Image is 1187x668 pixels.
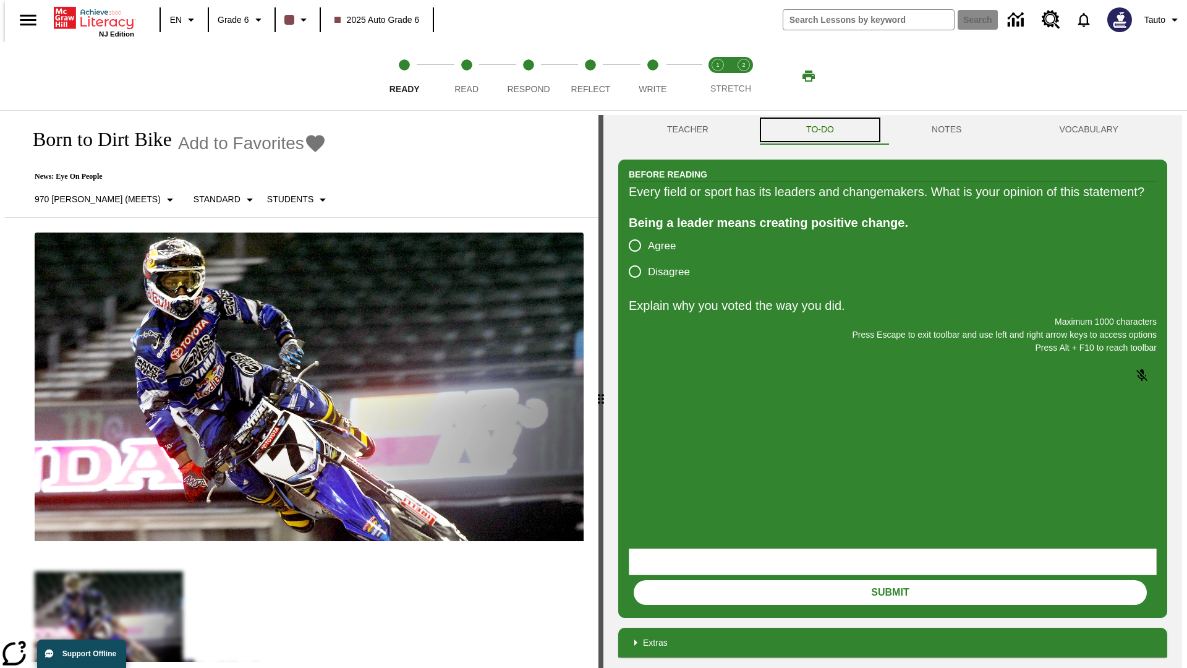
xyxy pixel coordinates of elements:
[603,115,1182,668] div: activity
[883,115,1010,145] button: NOTES
[629,296,1157,315] p: Explain why you voted the way you did.
[716,62,719,68] text: 1
[35,233,584,542] img: Motocross racer James Stewart flies through the air on his dirt bike.
[629,213,1157,233] div: Being a leader means creating positive change.
[30,189,182,211] button: Select Lexile, 970 Lexile (Meets)
[178,132,326,154] button: Add to Favorites - Born to Dirt Bike
[757,115,883,145] button: TO-DO
[1144,14,1165,27] span: Tauto
[648,238,676,254] span: Agree
[700,42,736,110] button: Stretch Read step 1 of 2
[789,65,828,87] button: Print
[618,628,1167,657] div: Extras
[35,193,161,206] p: 970 [PERSON_NAME] (Meets)
[5,10,181,21] body: Explain why you voted the way you did. Maximum 1000 characters Press Alt + F10 to reach toolbar P...
[1068,4,1100,36] a: Notifications
[20,172,335,181] p: News: Eye On People
[164,9,204,31] button: Language: EN, Select a language
[629,328,1157,341] p: Press Escape to exit toolbar and use left and right arrow keys to access options
[267,193,313,206] p: Students
[62,649,116,658] span: Support Offline
[571,84,611,94] span: Reflect
[648,264,690,280] span: Disagree
[279,9,316,31] button: Class color is dark brown. Change class color
[629,341,1157,354] p: Press Alt + F10 to reach toolbar
[555,42,626,110] button: Reflect step 4 of 5
[1000,3,1034,37] a: Data Center
[37,640,126,668] button: Support Offline
[1100,4,1139,36] button: Select a new avatar
[262,189,335,211] button: Select Student
[617,42,689,110] button: Write step 5 of 5
[1127,361,1157,390] button: Click to activate and allow voice recognition
[178,134,304,153] span: Add to Favorites
[629,168,707,181] h2: Before Reading
[710,83,751,93] span: STRETCH
[99,30,134,38] span: NJ Edition
[783,10,954,30] input: search field
[170,14,182,27] span: EN
[334,14,420,27] span: 2025 Auto Grade 6
[629,182,1157,202] div: Every field or sport has its leaders and changemakers. What is your opinion of this statement?
[454,84,479,94] span: Read
[1139,9,1187,31] button: Profile/Settings
[507,84,550,94] span: Respond
[629,315,1157,328] p: Maximum 1000 characters
[1034,3,1068,36] a: Resource Center, Will open in new tab
[5,115,598,662] div: reading
[643,636,668,649] p: Extras
[598,115,603,668] div: Press Enter or Spacebar and then press right and left arrow keys to move the slider
[389,84,420,94] span: Ready
[213,9,271,31] button: Grade: Grade 6, Select a grade
[218,14,249,27] span: Grade 6
[726,42,762,110] button: Stretch Respond step 2 of 2
[742,62,745,68] text: 2
[10,2,46,38] button: Open side menu
[20,128,172,151] h1: Born to Dirt Bike
[639,84,666,94] span: Write
[618,115,1167,145] div: Instructional Panel Tabs
[54,4,134,38] div: Home
[493,42,564,110] button: Respond step 3 of 5
[430,42,502,110] button: Read step 2 of 5
[634,580,1147,605] button: Submit
[1010,115,1167,145] button: VOCABULARY
[1107,7,1132,32] img: Avatar
[368,42,440,110] button: Ready step 1 of 5
[189,189,262,211] button: Scaffolds, Standard
[618,115,757,145] button: Teacher
[194,193,240,206] p: Standard
[629,233,700,285] div: poll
